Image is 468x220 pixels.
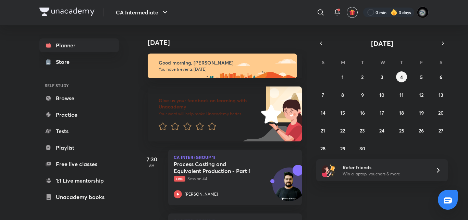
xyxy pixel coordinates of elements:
[322,59,324,66] abbr: Sunday
[438,109,444,116] abbr: September 20, 2025
[396,125,407,136] button: September 25, 2025
[337,71,348,82] button: September 1, 2025
[440,74,442,80] abbr: September 6, 2025
[318,107,329,118] button: September 14, 2025
[435,89,446,100] button: September 13, 2025
[420,59,423,66] abbr: Friday
[360,109,365,116] abbr: September 16, 2025
[337,89,348,100] button: September 8, 2025
[379,92,384,98] abbr: September 10, 2025
[321,109,325,116] abbr: September 14, 2025
[39,174,119,187] a: 1:1 Live mentorship
[322,163,335,177] img: referral
[148,38,309,47] h4: [DATE]
[320,145,325,152] abbr: September 28, 2025
[174,161,259,174] h5: Process Costing and Equivalent Production - Part 1
[337,107,348,118] button: September 15, 2025
[112,5,173,19] button: CA Intermediate
[361,92,364,98] abbr: September 9, 2025
[377,71,387,82] button: September 3, 2025
[359,145,365,152] abbr: September 30, 2025
[347,7,358,18] button: avatar
[357,143,368,154] button: September 30, 2025
[361,74,364,80] abbr: September 2, 2025
[39,8,95,18] a: Company Logo
[340,127,345,134] abbr: September 22, 2025
[391,9,397,16] img: streak
[174,176,185,182] span: Live
[416,89,427,100] button: September 12, 2025
[381,74,383,80] abbr: September 3, 2025
[399,127,404,134] abbr: September 25, 2025
[416,125,427,136] button: September 26, 2025
[357,89,368,100] button: September 9, 2025
[439,127,443,134] abbr: September 27, 2025
[318,143,329,154] button: September 28, 2025
[322,92,324,98] abbr: September 7, 2025
[185,191,218,197] p: [PERSON_NAME]
[39,55,119,69] a: Store
[159,60,291,66] h6: Good morning, [PERSON_NAME]
[159,111,259,117] p: Your word will help make Unacademy better
[357,125,368,136] button: September 23, 2025
[380,109,384,116] abbr: September 17, 2025
[371,39,393,48] span: [DATE]
[326,38,438,48] button: [DATE]
[342,74,344,80] abbr: September 1, 2025
[399,92,404,98] abbr: September 11, 2025
[377,125,387,136] button: September 24, 2025
[435,125,446,136] button: September 27, 2025
[39,190,119,204] a: Unacademy books
[341,92,344,98] abbr: September 8, 2025
[357,71,368,82] button: September 2, 2025
[435,71,446,82] button: September 6, 2025
[174,155,296,159] p: CA Inter (Group 1)
[321,127,325,134] abbr: September 21, 2025
[417,7,429,18] img: poojita Agrawal
[341,59,345,66] abbr: Monday
[159,97,259,110] h6: Give us your feedback on learning with Unacademy
[39,38,119,52] a: Planner
[337,125,348,136] button: September 22, 2025
[361,59,364,66] abbr: Tuesday
[399,109,404,116] abbr: September 18, 2025
[400,59,403,66] abbr: Thursday
[360,127,365,134] abbr: September 23, 2025
[396,107,407,118] button: September 18, 2025
[56,58,74,66] div: Store
[419,109,424,116] abbr: September 19, 2025
[343,164,427,171] h6: Refer friends
[439,92,443,98] abbr: September 13, 2025
[39,157,119,171] a: Free live classes
[337,143,348,154] button: September 29, 2025
[379,127,384,134] abbr: September 24, 2025
[419,92,423,98] abbr: September 12, 2025
[39,8,95,16] img: Company Logo
[380,59,385,66] abbr: Wednesday
[39,80,119,91] h6: SELF STUDY
[273,171,306,204] img: Avatar
[377,89,387,100] button: September 10, 2025
[377,107,387,118] button: September 17, 2025
[340,145,345,152] abbr: September 29, 2025
[318,125,329,136] button: September 21, 2025
[39,108,119,121] a: Practice
[396,89,407,100] button: September 11, 2025
[440,59,442,66] abbr: Saturday
[238,86,302,141] img: feedback_image
[39,91,119,105] a: Browse
[416,71,427,82] button: September 5, 2025
[435,107,446,118] button: September 20, 2025
[138,163,165,167] p: AM
[419,127,424,134] abbr: September 26, 2025
[340,109,345,116] abbr: September 15, 2025
[396,71,407,82] button: September 4, 2025
[159,67,291,72] p: You have 6 events [DATE]
[416,107,427,118] button: September 19, 2025
[148,54,297,78] img: morning
[400,74,403,80] abbr: September 4, 2025
[39,141,119,154] a: Playlist
[357,107,368,118] button: September 16, 2025
[349,9,355,15] img: avatar
[138,155,165,163] h5: 7:30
